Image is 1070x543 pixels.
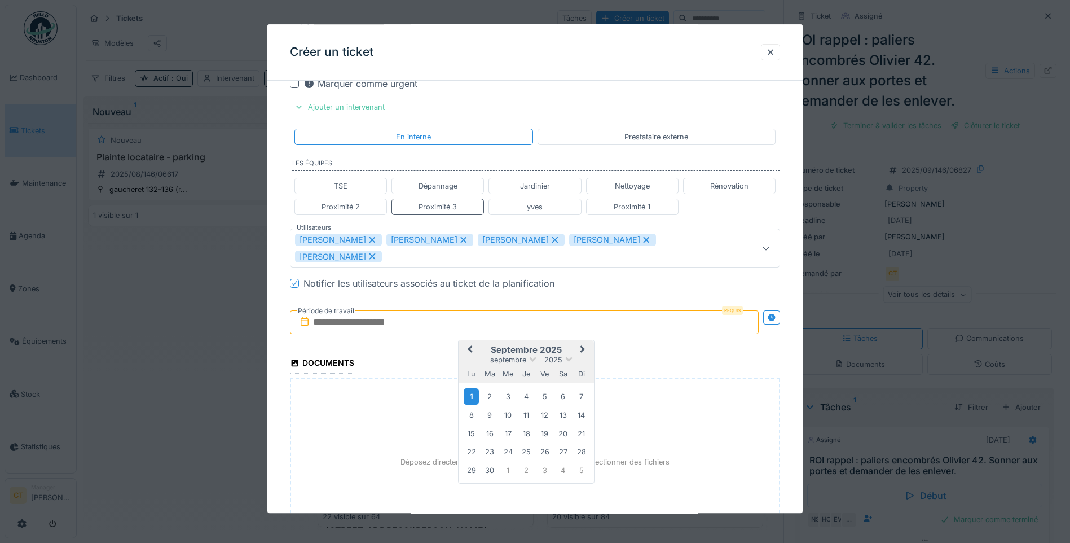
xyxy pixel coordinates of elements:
div: Marquer comme urgent [303,77,417,91]
div: Choose lundi 8 septembre 2025 [464,408,479,423]
div: mercredi [500,366,516,382]
div: Choose vendredi 3 octobre 2025 [537,463,552,478]
div: Choose mardi 30 septembre 2025 [482,463,497,478]
button: Previous Month [460,342,478,360]
h3: Créer un ticket [290,45,373,59]
button: Next Month [575,342,593,360]
label: Utilisateurs [294,223,333,233]
div: Choose mercredi 1 octobre 2025 [500,463,516,478]
div: [PERSON_NAME] [478,234,565,246]
div: Choose samedi 27 septembre 2025 [556,445,571,460]
label: Période de travail [297,305,355,318]
div: Choose jeudi 18 septembre 2025 [519,426,534,441]
p: Déposez directement des fichiers ici, ou cliquez pour sélectionner des fichiers [400,457,670,467]
div: TSE [334,181,347,191]
div: yves [527,202,543,212]
div: [PERSON_NAME] [295,234,382,246]
div: Proximité 3 [419,202,457,212]
div: Choose jeudi 11 septembre 2025 [519,408,534,423]
div: [PERSON_NAME] [386,234,473,246]
div: Nettoyage [615,181,650,191]
div: [PERSON_NAME] [569,234,656,246]
div: Choose mardi 16 septembre 2025 [482,426,497,441]
span: septembre [490,356,526,365]
div: Choose mercredi 17 septembre 2025 [500,426,516,441]
div: Choose dimanche 21 septembre 2025 [574,426,589,441]
div: Choose jeudi 2 octobre 2025 [519,463,534,478]
div: Choose dimanche 5 octobre 2025 [574,463,589,478]
div: Rénovation [710,181,748,191]
div: Choose mercredi 24 septembre 2025 [500,445,516,460]
div: Choose mardi 23 septembre 2025 [482,445,497,460]
label: Les équipes [292,159,780,171]
div: Month septembre, 2025 [463,387,591,480]
div: Choose dimanche 14 septembre 2025 [574,408,589,423]
div: Choose lundi 29 septembre 2025 [464,463,479,478]
div: Choose vendredi 12 septembre 2025 [537,408,552,423]
div: Choose vendredi 26 septembre 2025 [537,445,552,460]
div: samedi [556,366,571,382]
div: Choose mercredi 10 septembre 2025 [500,408,516,423]
div: Choose dimanche 28 septembre 2025 [574,445,589,460]
div: Notifier les utilisateurs associés au ticket de la planification [303,277,554,291]
div: Choose jeudi 4 septembre 2025 [519,389,534,404]
div: Jardinier [520,181,550,191]
div: mardi [482,366,497,382]
div: Choose mercredi 3 septembre 2025 [500,389,516,404]
div: Choose vendredi 5 septembre 2025 [537,389,552,404]
div: En interne [396,132,431,142]
div: Choose lundi 1 septembre 2025 [464,388,479,405]
div: vendredi [537,366,552,382]
div: Choose mardi 9 septembre 2025 [482,408,497,423]
div: Choose samedi 4 octobre 2025 [556,463,571,478]
div: Choose lundi 15 septembre 2025 [464,426,479,441]
div: Choose mardi 2 septembre 2025 [482,389,497,404]
h2: septembre 2025 [459,345,594,356]
div: Proximité 1 [614,202,650,212]
div: Requis [722,306,743,316]
div: Choose samedi 20 septembre 2025 [556,426,571,441]
div: jeudi [519,366,534,382]
div: Choose jeudi 25 septembre 2025 [519,445,534,460]
span: 2025 [544,356,562,365]
div: Choose dimanche 7 septembre 2025 [574,389,589,404]
div: dimanche [574,366,589,382]
div: Dépannage [419,181,457,191]
div: Proximité 2 [322,202,360,212]
div: [PERSON_NAME] [295,251,382,263]
div: Documents [290,355,354,374]
div: Choose lundi 22 septembre 2025 [464,445,479,460]
div: Choose samedi 6 septembre 2025 [556,389,571,404]
div: lundi [464,366,479,382]
div: Prestataire externe [624,132,688,142]
div: Ajouter un intervenant [290,100,389,115]
div: Choose vendredi 19 septembre 2025 [537,426,552,441]
div: Choose samedi 13 septembre 2025 [556,408,571,423]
